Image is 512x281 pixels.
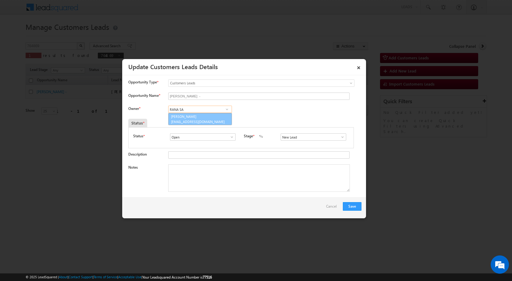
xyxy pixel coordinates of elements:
[223,106,231,112] a: Show All Items
[128,62,218,71] a: Update Customers Leads Details
[128,119,147,127] div: Status
[244,133,253,139] label: Stage
[128,152,147,156] label: Description
[118,275,141,279] a: Acceptable Use
[168,106,232,113] input: Type to Search
[94,275,117,279] a: Terms of Service
[337,134,345,140] a: Show All Items
[10,32,26,40] img: d_60004797649_company_0_60004797649
[343,202,361,211] button: Save
[100,3,115,18] div: Minimize live chat window
[8,56,111,182] textarea: Type your message and hit 'Enter'
[26,274,212,280] span: © 2025 LeadSquared | | | | |
[354,61,364,72] a: ×
[326,202,340,214] a: Cancel
[142,275,212,279] span: Your Leadsquared Account Number is
[133,133,143,139] label: Status
[128,165,138,170] label: Notes
[169,113,232,125] a: [PERSON_NAME]
[59,275,68,279] a: About
[203,275,212,279] span: 77516
[168,79,354,87] a: Customers Leads
[226,134,234,140] a: Show All Items
[170,133,236,141] input: Type to Search
[69,275,93,279] a: Contact Support
[171,119,226,124] span: [EMAIL_ADDRESS][DOMAIN_NAME]
[128,106,140,111] label: Owner
[128,93,160,98] label: Opportunity Name
[83,188,111,196] em: Start Chat
[128,79,157,85] span: Opportunity Type
[169,80,329,86] span: Customers Leads
[281,133,346,141] input: Type to Search
[32,32,102,40] div: Chat with us now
